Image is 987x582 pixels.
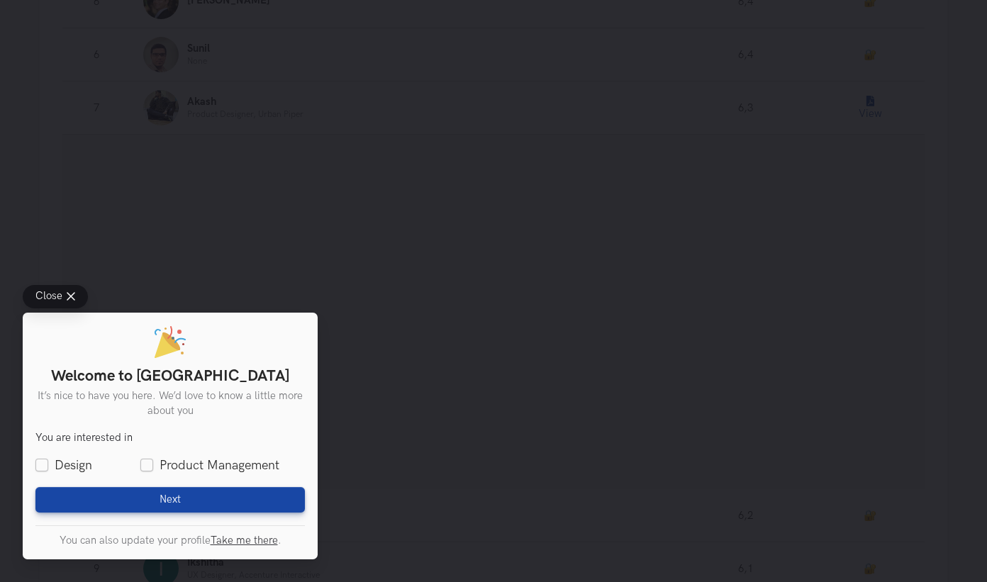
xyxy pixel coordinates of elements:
[35,431,133,444] legend: You are interested in
[211,535,278,547] a: Take me there
[160,493,181,506] span: Next
[35,487,305,513] button: Next
[35,457,92,474] label: Design
[35,389,305,418] p: It’s nice to have you here. We’d love to know a little more about you
[35,291,62,302] span: Close
[35,367,305,386] h1: Welcome to [GEOGRAPHIC_DATA]
[140,457,279,474] label: Product Management
[23,285,88,308] button: Close
[35,535,305,547] p: You can also update your profile .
